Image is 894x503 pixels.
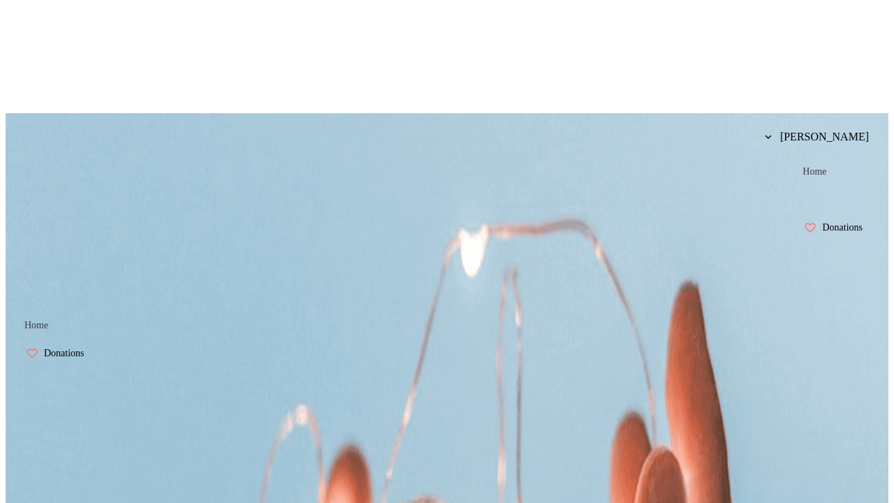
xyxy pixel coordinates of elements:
span: Donations [822,222,863,233]
span: Home [803,166,826,177]
a: Home [792,158,837,186]
a: Home [14,312,59,340]
a: Donations [14,340,102,367]
button: [PERSON_NAME] [754,123,880,151]
span: Donations [44,348,85,359]
span: Home [24,320,48,331]
a: Donations [792,214,880,242]
span: [PERSON_NAME] [780,131,869,143]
